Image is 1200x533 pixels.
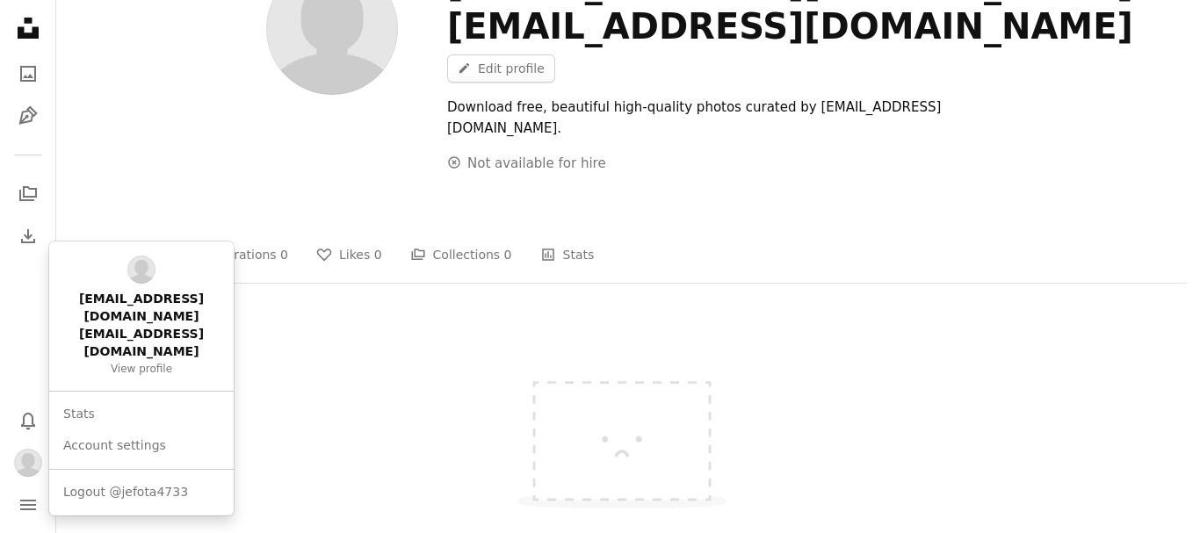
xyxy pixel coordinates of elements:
[63,484,188,501] span: Logout @jefota4733
[11,445,46,480] button: Profile
[56,430,227,462] a: Account settings
[63,291,220,361] span: [EMAIL_ADDRESS][DOMAIN_NAME] [EMAIL_ADDRESS][DOMAIN_NAME]
[56,399,227,430] a: Stats
[14,449,42,477] img: Avatar of user jefota4733@aperiol.com jefota4733@aperiol.com
[49,241,234,515] div: Profile
[111,363,172,377] span: View profile
[127,256,155,284] img: Avatar of user jefota4733@aperiol.com jefota4733@aperiol.com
